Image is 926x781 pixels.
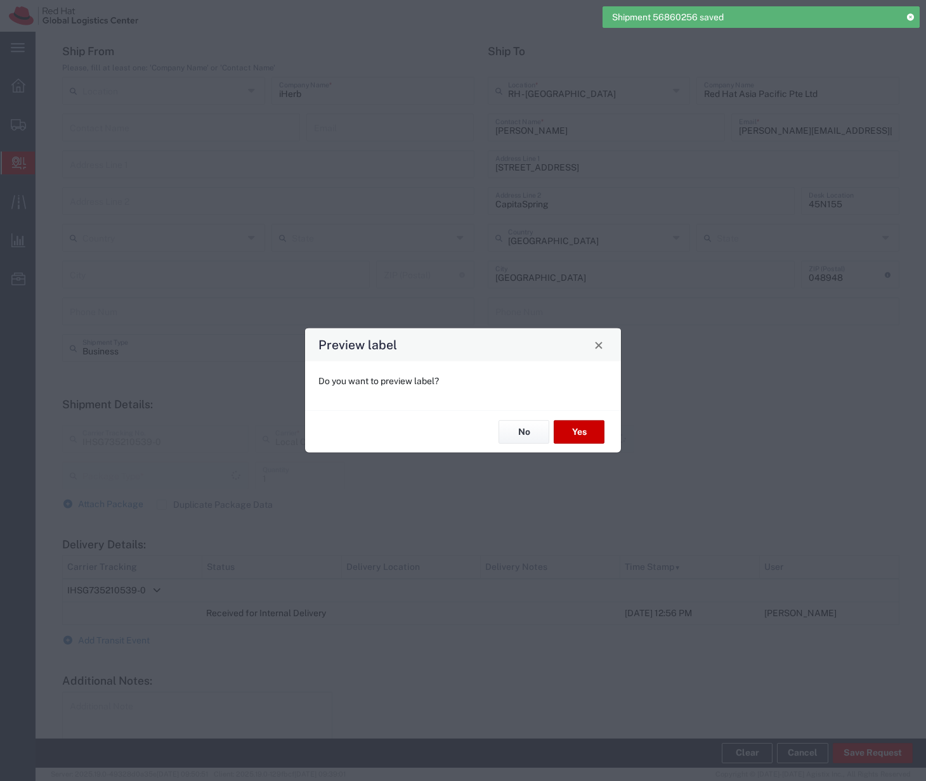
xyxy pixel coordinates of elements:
button: Yes [554,420,604,444]
p: Do you want to preview label? [318,375,608,388]
button: Close [590,336,608,354]
span: Shipment 56860256 saved [612,11,724,24]
h4: Preview label [318,335,397,354]
button: No [499,420,549,444]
